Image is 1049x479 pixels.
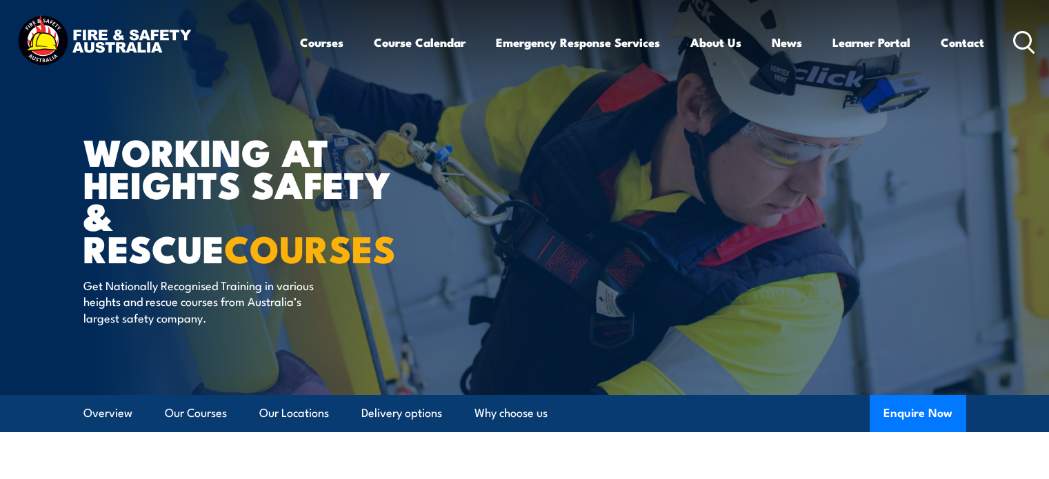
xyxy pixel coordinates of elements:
a: Course Calendar [374,24,466,61]
a: Delivery options [361,395,442,431]
strong: COURSES [224,218,396,276]
a: News [772,24,802,61]
a: Our Locations [259,395,329,431]
h1: WORKING AT HEIGHTS SAFETY & RESCUE [83,135,424,264]
p: Get Nationally Recognised Training in various heights and rescue courses from Australia’s largest... [83,277,335,325]
a: Learner Portal [832,24,910,61]
button: Enquire Now [870,395,966,432]
a: Contact [941,24,984,61]
a: Our Courses [165,395,227,431]
a: About Us [690,24,741,61]
a: Why choose us [474,395,548,431]
a: Emergency Response Services [496,24,660,61]
a: Courses [300,24,343,61]
a: Overview [83,395,132,431]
